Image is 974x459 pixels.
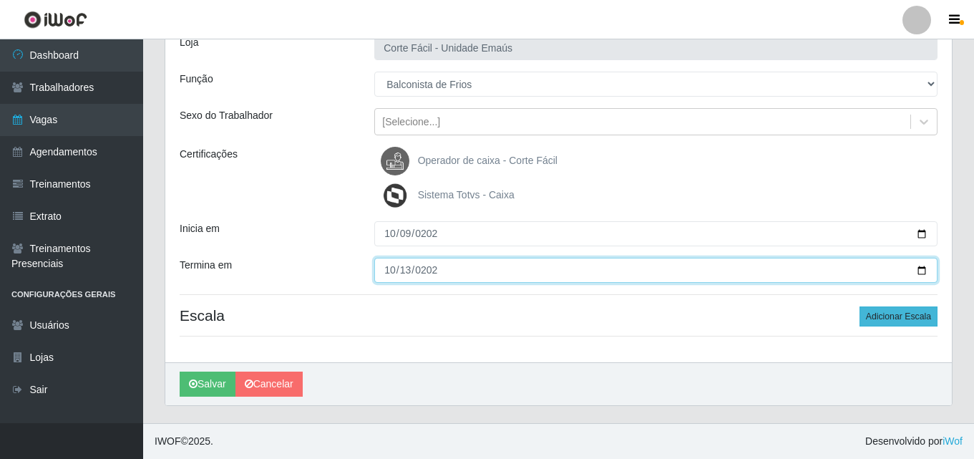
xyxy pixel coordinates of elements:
[155,435,181,447] span: IWOF
[180,258,232,273] label: Termina em
[235,372,303,397] a: Cancelar
[155,434,213,449] span: © 2025 .
[865,434,963,449] span: Desenvolvido por
[180,72,213,87] label: Função
[381,181,415,210] img: Sistema Totvs - Caixa
[418,155,557,166] span: Operador de caixa - Corte Fácil
[418,189,515,200] span: Sistema Totvs - Caixa
[374,258,938,283] input: 00/00/0000
[180,372,235,397] button: Salvar
[382,115,440,130] div: [Selecione...]
[374,221,938,246] input: 00/00/0000
[180,306,938,324] h4: Escala
[24,11,87,29] img: CoreUI Logo
[943,435,963,447] a: iWof
[859,306,938,327] button: Adicionar Escala
[180,35,198,50] label: Loja
[180,147,238,162] label: Certificações
[180,221,220,236] label: Inicia em
[381,147,415,175] img: Operador de caixa - Corte Fácil
[180,108,273,123] label: Sexo do Trabalhador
